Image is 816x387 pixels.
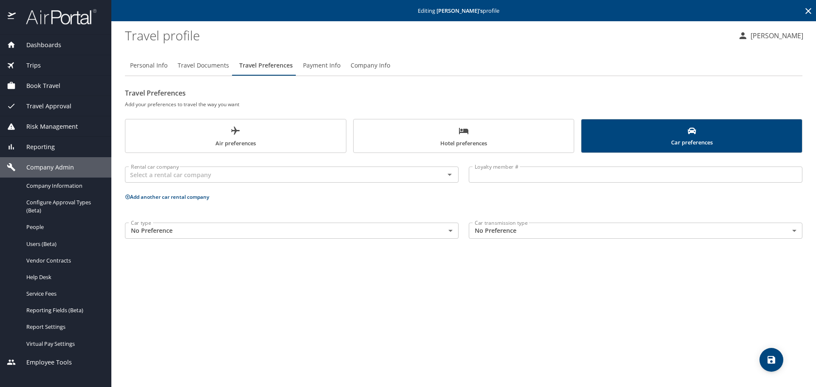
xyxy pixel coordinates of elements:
[16,358,72,367] span: Employee Tools
[125,119,802,153] div: scrollable force tabs example
[26,273,101,281] span: Help Desk
[26,340,101,348] span: Virtual Pay Settings
[16,163,74,172] span: Company Admin
[178,60,229,71] span: Travel Documents
[26,223,101,231] span: People
[8,8,17,25] img: icon-airportal.png
[26,240,101,248] span: Users (Beta)
[586,127,797,147] span: Car preferences
[351,60,390,71] span: Company Info
[130,126,341,148] span: Air preferences
[125,193,209,201] button: Add another car rental company
[130,60,167,71] span: Personal Info
[469,223,802,239] div: No Preference
[17,8,96,25] img: airportal-logo.png
[16,81,60,90] span: Book Travel
[26,306,101,314] span: Reporting Fields (Beta)
[26,182,101,190] span: Company Information
[16,122,78,131] span: Risk Management
[125,223,459,239] div: No Preference
[303,60,340,71] span: Payment Info
[359,126,569,148] span: Hotel preferences
[436,7,483,14] strong: [PERSON_NAME] 's
[114,8,813,14] p: Editing profile
[26,198,101,215] span: Configure Approval Types (Beta)
[734,28,807,43] button: [PERSON_NAME]
[748,31,803,41] p: [PERSON_NAME]
[16,142,55,152] span: Reporting
[125,55,802,76] div: Profile
[444,169,456,181] button: Open
[125,100,802,109] h6: Add your preferences to travel the way you want
[125,86,802,100] h2: Travel Preferences
[239,60,293,71] span: Travel Preferences
[26,290,101,298] span: Service Fees
[127,169,431,180] input: Select a rental car company
[125,22,731,48] h1: Travel profile
[759,348,783,372] button: save
[26,257,101,265] span: Vendor Contracts
[16,40,61,50] span: Dashboards
[26,323,101,331] span: Report Settings
[16,102,71,111] span: Travel Approval
[16,61,41,70] span: Trips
